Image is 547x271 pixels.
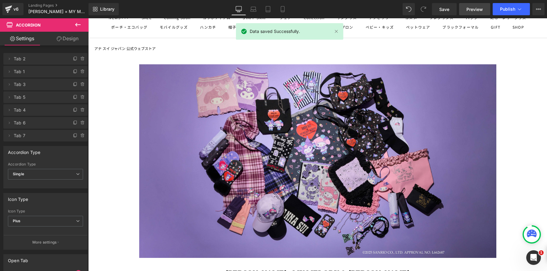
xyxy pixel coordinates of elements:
div: Open Tab [8,255,28,263]
a: GIFT [403,6,412,12]
a: Mobile [275,3,290,15]
div: v6 [12,5,20,13]
summary: ポーチ・エコバッグ [23,6,59,12]
span: Tab 6 [14,117,65,129]
summary: ハンカチ [112,6,128,12]
summary: ベビー・キッズ [277,6,306,12]
summary: 帽子・ストール [140,6,168,12]
div: Accordion Type [8,146,41,155]
button: Publish [493,3,530,15]
a: Design [45,32,90,45]
span: Tab 5 [14,91,65,103]
button: Redo [417,3,429,15]
div: Icon Type [8,209,83,213]
div: Icon Type [8,193,28,202]
summary: 傘 [181,6,185,12]
summary: ブラックフォーマル [354,6,390,12]
button: More settings [4,235,87,249]
a: Tablet [261,3,275,15]
span: Publish [500,7,515,12]
span: Accordion [16,23,41,27]
summary: レジャー・アウトドア [197,6,237,12]
span: Tab 1 [14,66,65,77]
strong: [PERSON_NAME]× MY MELODY & [PERSON_NAME] [138,251,321,259]
span: Library [100,6,114,12]
span: Data saved Successfully. [250,28,300,35]
span: 1 [539,250,544,255]
button: More [532,3,545,15]
div: Accordion Type [8,162,83,166]
a: v6 [2,3,24,15]
span: Tab 7 [14,130,65,141]
span: Save [439,6,449,12]
span: Tab 2 [14,53,65,65]
iframe: Intercom live chat [526,250,541,265]
span: Preview [466,6,483,12]
a: Desktop [231,3,246,15]
span: Tab 3 [14,79,65,90]
summary: モバイルグッズ [71,6,100,12]
b: Plus [13,219,21,223]
a: Laptop [246,3,261,15]
p: More settings [32,240,57,245]
a: Landing Pages [28,3,99,8]
summary: エプロン [249,6,265,12]
span: [PERSON_NAME] × MY MELODY KUROMI info [28,9,87,14]
a: Preview [459,3,490,15]
a: SHOP [424,6,436,12]
summary: ペットウェア [318,6,342,12]
a: New Library [89,3,119,15]
b: Single [13,172,24,176]
span: Tab 4 [14,104,65,116]
a: アナ スイ ジャパン 公式ウェブストア [6,27,67,33]
button: Undo [403,3,415,15]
